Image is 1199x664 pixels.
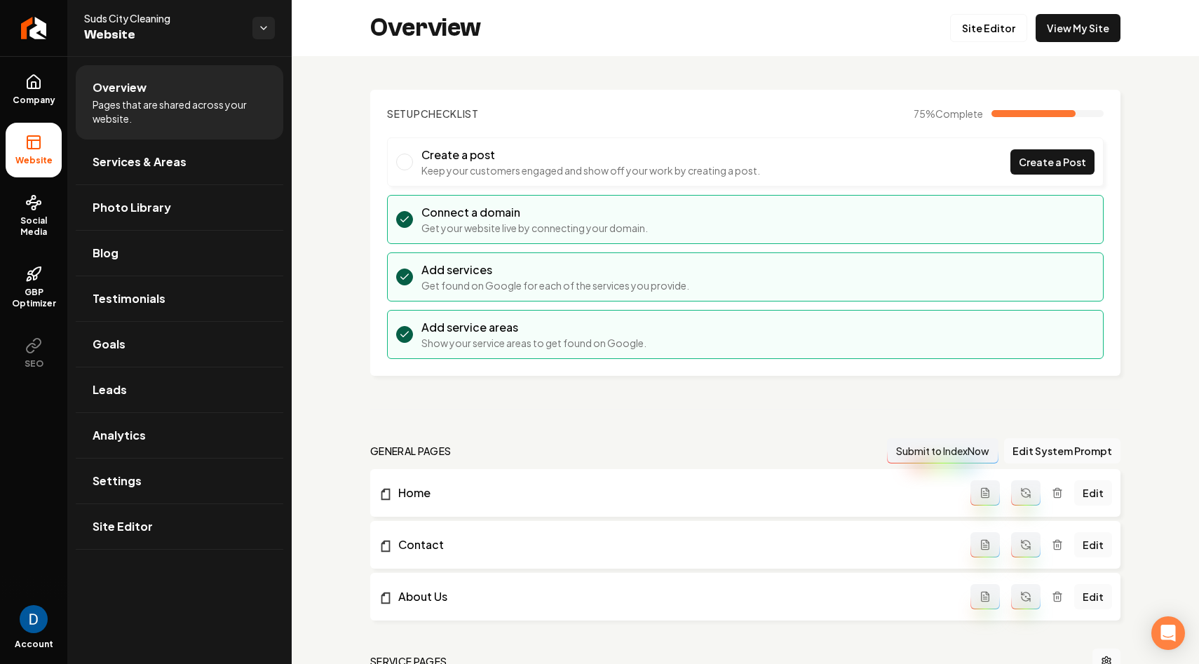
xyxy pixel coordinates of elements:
[421,147,760,163] h3: Create a post
[76,140,283,184] a: Services & Areas
[93,154,187,170] span: Services & Areas
[1019,155,1086,170] span: Create a Post
[379,485,970,501] a: Home
[379,536,970,553] a: Contact
[93,199,171,216] span: Photo Library
[1074,532,1112,557] a: Edit
[76,322,283,367] a: Goals
[970,480,1000,506] button: Add admin page prompt
[93,97,266,126] span: Pages that are shared across your website.
[1010,149,1095,175] a: Create a Post
[93,427,146,444] span: Analytics
[6,255,62,320] a: GBP Optimizer
[421,204,648,221] h3: Connect a domain
[84,11,241,25] span: Suds City Cleaning
[84,25,241,45] span: Website
[970,532,1000,557] button: Add admin page prompt
[1074,584,1112,609] a: Edit
[20,605,48,633] img: David Rice
[1074,480,1112,506] a: Edit
[6,62,62,117] a: Company
[935,107,983,120] span: Complete
[387,107,479,121] h2: Checklist
[379,588,970,605] a: About Us
[93,473,142,489] span: Settings
[421,278,689,292] p: Get found on Google for each of the services you provide.
[93,290,165,307] span: Testimonials
[6,326,62,381] button: SEO
[421,336,646,350] p: Show your service areas to get found on Google.
[6,287,62,309] span: GBP Optimizer
[76,231,283,276] a: Blog
[914,107,983,121] span: 75 %
[7,95,61,106] span: Company
[19,358,49,370] span: SEO
[93,381,127,398] span: Leads
[1036,14,1120,42] a: View My Site
[93,336,126,353] span: Goals
[421,163,760,177] p: Keep your customers engaged and show off your work by creating a post.
[76,459,283,503] a: Settings
[887,438,998,463] button: Submit to IndexNow
[76,367,283,412] a: Leads
[421,262,689,278] h3: Add services
[421,319,646,336] h3: Add service areas
[370,444,452,458] h2: general pages
[10,155,58,166] span: Website
[970,584,1000,609] button: Add admin page prompt
[370,14,481,42] h2: Overview
[76,276,283,321] a: Testimonials
[93,79,147,96] span: Overview
[1004,438,1120,463] button: Edit System Prompt
[6,215,62,238] span: Social Media
[76,413,283,458] a: Analytics
[950,14,1027,42] a: Site Editor
[93,245,118,262] span: Blog
[6,183,62,249] a: Social Media
[76,185,283,230] a: Photo Library
[387,107,421,120] span: Setup
[421,221,648,235] p: Get your website live by connecting your domain.
[93,518,153,535] span: Site Editor
[76,504,283,549] a: Site Editor
[1151,616,1185,650] div: Open Intercom Messenger
[20,605,48,633] button: Open user button
[15,639,53,650] span: Account
[21,17,47,39] img: Rebolt Logo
